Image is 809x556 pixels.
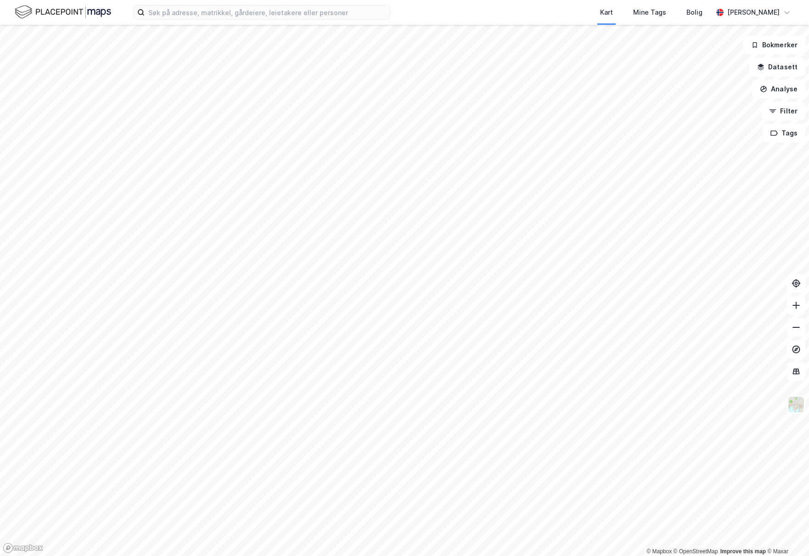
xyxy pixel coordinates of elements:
button: Analyse [752,80,805,98]
button: Datasett [749,58,805,76]
input: Søk på adresse, matrikkel, gårdeiere, leietakere eller personer [145,6,390,19]
div: Mine Tags [633,7,666,18]
a: Mapbox [646,548,672,555]
iframe: Chat Widget [763,512,809,556]
img: logo.f888ab2527a4732fd821a326f86c7f29.svg [15,4,111,20]
a: Mapbox homepage [3,543,43,553]
div: Bolig [686,7,702,18]
div: Kontrollprogram for chat [763,512,809,556]
button: Bokmerker [743,36,805,54]
a: Improve this map [720,548,766,555]
a: OpenStreetMap [674,548,718,555]
button: Tags [763,124,805,142]
img: Z [787,396,805,413]
button: Filter [761,102,805,120]
div: Kart [600,7,613,18]
div: [PERSON_NAME] [727,7,780,18]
